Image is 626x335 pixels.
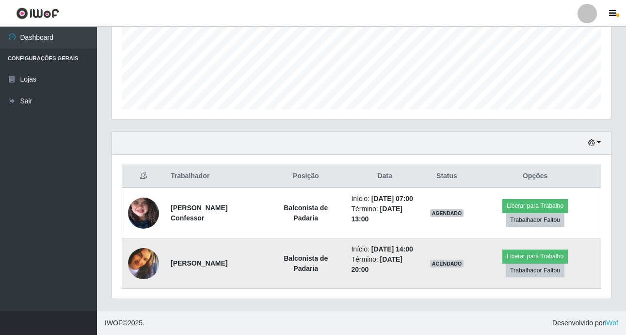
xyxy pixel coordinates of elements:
button: Trabalhador Faltou [506,264,564,277]
span: AGENDADO [430,209,464,217]
th: Data [345,165,424,188]
span: IWOF [105,319,123,327]
th: Trabalhador [165,165,266,188]
th: Opções [469,165,601,188]
img: CoreUI Logo [16,7,59,19]
strong: [PERSON_NAME] [171,259,227,267]
li: Início: [351,244,418,254]
img: 1734351254211.jpeg [128,248,159,279]
img: 1748891631133.jpeg [128,179,159,248]
li: Término: [351,254,418,275]
li: Início: [351,194,418,204]
span: Desenvolvido por [552,318,618,328]
a: iWof [605,319,618,327]
strong: [PERSON_NAME] Confessor [171,204,227,222]
li: Término: [351,204,418,224]
th: Status [424,165,470,188]
time: [DATE] 07:00 [371,195,413,202]
button: Liberar para Trabalho [502,199,568,213]
span: © 2025 . [105,318,144,328]
time: [DATE] 14:00 [371,245,413,253]
th: Posição [266,165,346,188]
button: Liberar para Trabalho [502,250,568,263]
button: Trabalhador Faltou [506,213,564,227]
span: AGENDADO [430,260,464,268]
strong: Balconista de Padaria [284,254,328,272]
strong: Balconista de Padaria [284,204,328,222]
